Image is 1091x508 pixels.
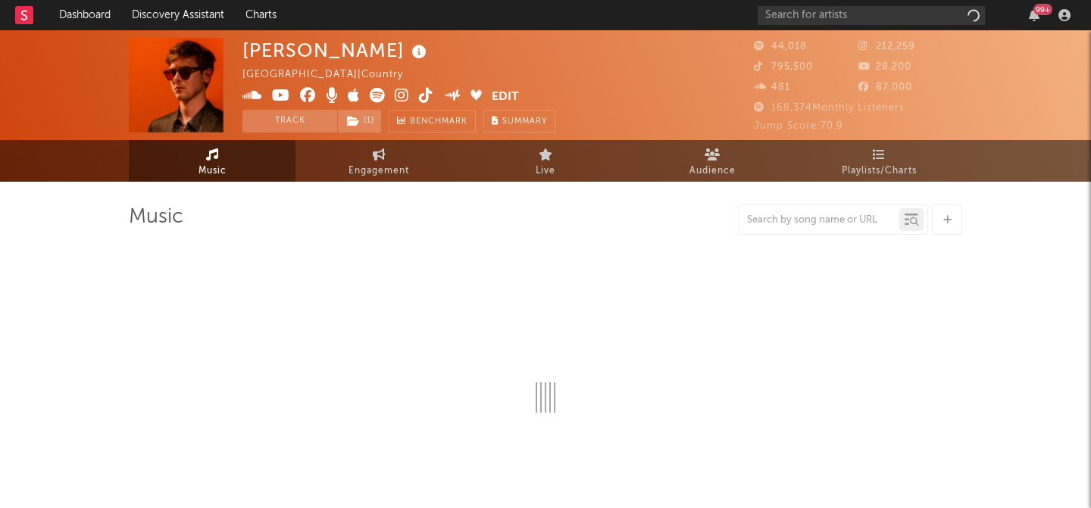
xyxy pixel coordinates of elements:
[858,62,911,72] span: 28,200
[536,162,555,180] span: Live
[337,110,382,132] span: ( 1 )
[483,110,555,132] button: Summary
[1029,9,1039,21] button: 99+
[1033,4,1052,15] div: 99 +
[199,162,227,180] span: Music
[629,140,796,182] a: Audience
[502,117,547,126] span: Summary
[758,6,985,25] input: Search for artists
[739,214,899,226] input: Search by song name or URL
[242,38,430,63] div: [PERSON_NAME]
[242,66,420,84] div: [GEOGRAPHIC_DATA] | Country
[858,83,912,92] span: 87,000
[492,88,519,107] button: Edit
[754,121,843,131] span: Jump Score: 70.9
[410,113,467,131] span: Benchmark
[796,140,962,182] a: Playlists/Charts
[349,162,409,180] span: Engagement
[754,42,807,51] span: 44,018
[689,162,736,180] span: Audience
[754,62,813,72] span: 795,500
[858,42,915,51] span: 212,259
[242,110,337,132] button: Track
[754,103,905,113] span: 168,374 Monthly Listeners
[389,110,476,132] a: Benchmark
[754,83,790,92] span: 481
[129,140,295,182] a: Music
[462,140,629,182] a: Live
[338,110,381,132] button: (1)
[842,162,917,180] span: Playlists/Charts
[295,140,462,182] a: Engagement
